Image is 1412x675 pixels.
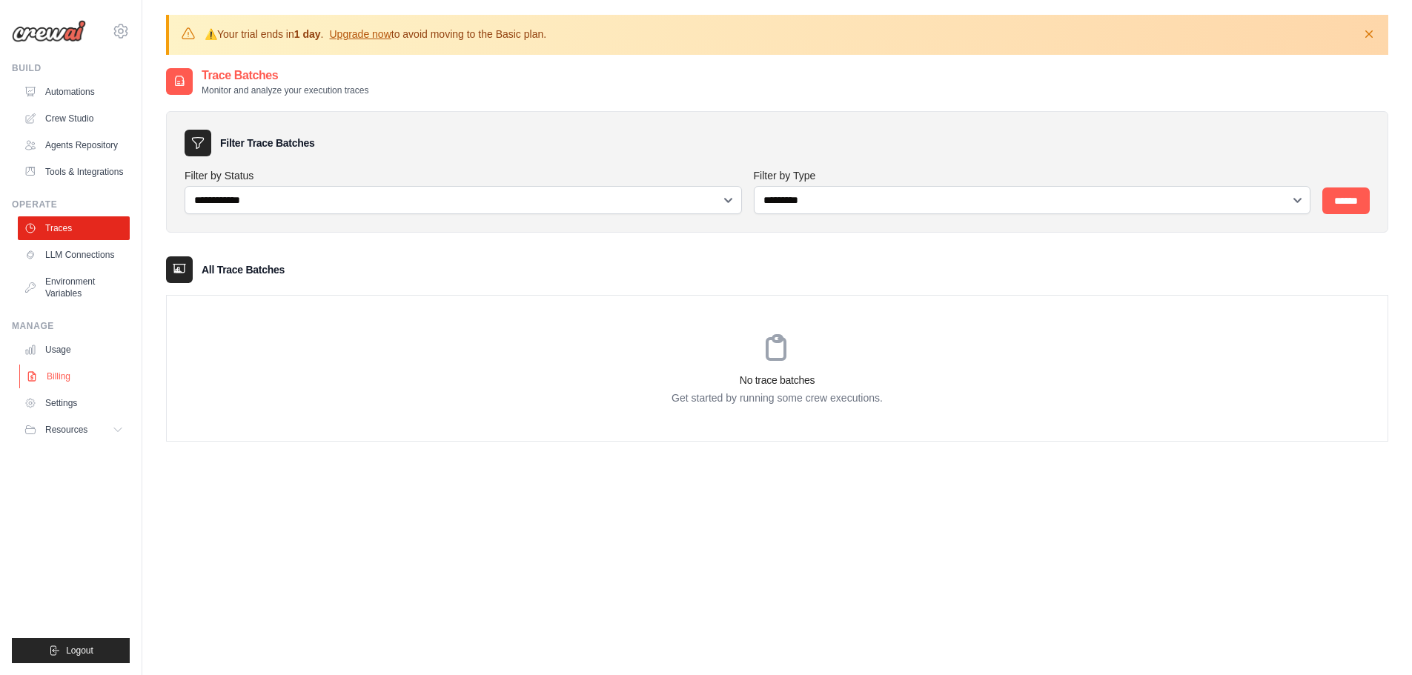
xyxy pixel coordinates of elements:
h3: All Trace Batches [202,262,285,277]
p: Your trial ends in . to avoid moving to the Basic plan. [205,27,546,41]
button: Logout [12,638,130,663]
a: Automations [18,80,130,104]
label: Filter by Type [754,168,1311,183]
a: Usage [18,338,130,362]
a: Billing [19,365,131,388]
a: Agents Repository [18,133,130,157]
div: Operate [12,199,130,210]
div: Manage [12,320,130,332]
a: Upgrade now [329,28,391,40]
p: Monitor and analyze your execution traces [202,84,368,96]
a: Settings [18,391,130,415]
a: Environment Variables [18,270,130,305]
label: Filter by Status [185,168,742,183]
img: Logo [12,20,86,42]
span: Resources [45,424,87,436]
strong: 1 day [294,28,321,40]
strong: ⚠️ [205,28,217,40]
a: Crew Studio [18,107,130,130]
div: Build [12,62,130,74]
a: Tools & Integrations [18,160,130,184]
h3: No trace batches [167,373,1388,388]
span: Logout [66,645,93,656]
a: LLM Connections [18,243,130,267]
h3: Filter Trace Batches [220,136,314,150]
button: Resources [18,418,130,442]
h2: Trace Batches [202,67,368,84]
a: Traces [18,216,130,240]
p: Get started by running some crew executions. [167,390,1388,405]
